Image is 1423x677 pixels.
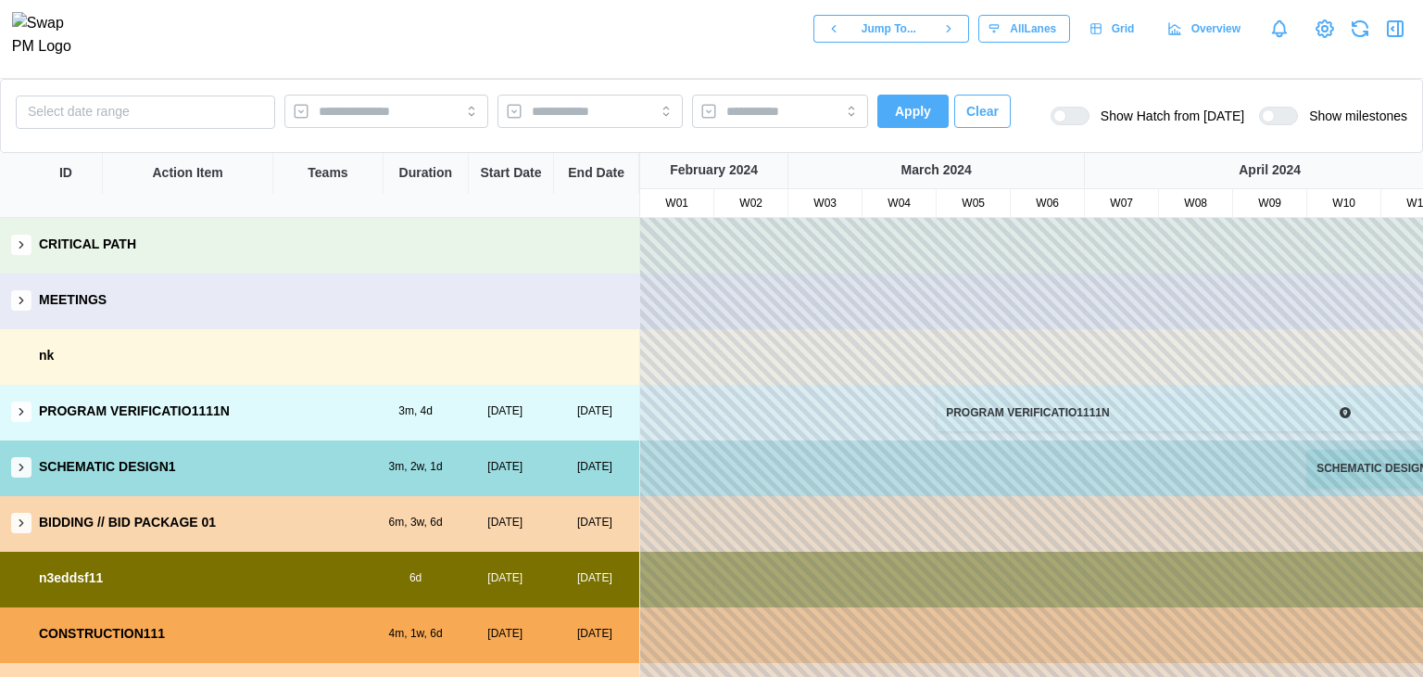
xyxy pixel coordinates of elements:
div: nk [39,346,54,366]
button: AllLanes [978,15,1070,43]
button: Apply [877,95,949,128]
div: W04 [863,195,936,212]
div: Action Item [153,163,223,184]
div: [DATE] [460,458,550,476]
span: Select date range [28,104,130,119]
div: 3m, 2w, 1d [371,458,460,476]
div: W01 [640,195,713,212]
div: BIDDING // BID PACKAGE 01 [39,513,216,533]
div: [DATE] [460,569,550,587]
span: Show Hatch from [DATE] [1089,107,1244,125]
div: 6m, 3w, 6d [371,514,460,531]
img: Swap PM Logo [12,12,87,58]
span: All Lanes [1010,16,1056,42]
div: Duration [399,163,453,184]
div: 6d [371,569,460,587]
div: W03 [788,195,862,212]
button: Refresh Grid [1347,16,1373,42]
div: W02 [714,195,787,212]
a: Notifications [1264,13,1295,45]
span: Show milestones [1298,107,1407,125]
div: SCHEMATIC DESIGN1 [39,457,176,478]
div: [DATE] [550,569,640,587]
div: MEETINGS [39,290,107,311]
span: Clear [966,96,999,127]
div: [DATE] [460,514,550,531]
div: [DATE] [550,458,640,476]
div: Start Date [480,163,541,184]
div: CONSTRUCTION111 [39,624,165,645]
div: [DATE] [550,514,640,531]
div: PROGRAM VERIFICATIO1111N [938,404,1124,422]
div: Teams [308,163,347,184]
span: Jump To... [862,16,916,42]
span: Apply [895,96,931,127]
span: Overview [1191,16,1240,42]
div: W08 [1159,195,1232,212]
div: PROGRAM VERIFICATIO1111N [39,402,230,422]
div: [DATE] [460,402,550,420]
a: Overview [1157,15,1254,43]
button: Open Drawer [1382,16,1408,42]
div: [DATE] [550,402,640,420]
div: W05 [937,195,1010,212]
div: March 2024 [788,160,1084,181]
div: n3eddsf11 [39,568,103,589]
div: End Date [568,163,624,184]
a: Grid [1079,15,1148,43]
div: February 2024 [640,160,787,181]
div: [DATE] [460,625,550,643]
div: 4m, 1w, 6d [371,625,460,643]
button: Clear [954,95,1011,128]
div: [DATE] [550,625,640,643]
div: CRITICAL PATH [39,235,136,255]
div: 3m, 4d [371,402,460,420]
div: W10 [1307,195,1380,212]
div: W09 [1233,195,1306,212]
div: ID [59,163,72,184]
div: W07 [1085,195,1158,212]
div: W06 [1011,195,1084,212]
a: View Project [1312,16,1338,42]
span: Grid [1112,16,1135,42]
button: Select date range [16,96,275,129]
button: Jump To... [853,15,929,43]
